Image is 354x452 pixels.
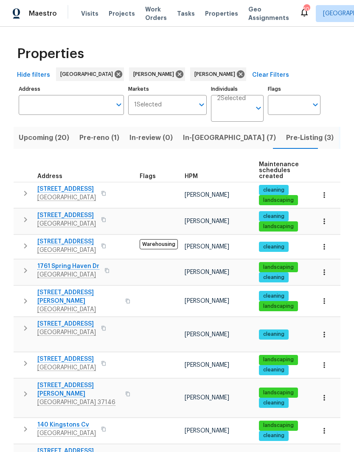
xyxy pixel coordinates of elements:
[260,422,297,429] span: landscaping
[145,5,167,22] span: Work Orders
[260,366,288,374] span: cleaning
[19,132,69,144] span: Upcoming (20)
[14,67,53,83] button: Hide filters
[185,362,229,368] span: [PERSON_NAME]
[19,86,124,92] label: Address
[185,298,229,304] span: [PERSON_NAME]
[29,9,57,18] span: Maestro
[260,432,288,439] span: cleaning
[260,356,297,363] span: landscaping
[129,67,185,81] div: [PERSON_NAME]
[185,269,229,275] span: [PERSON_NAME]
[253,102,264,114] button: Open
[260,399,288,407] span: cleaning
[81,9,98,18] span: Visits
[259,162,299,179] span: Maintenance schedules created
[252,70,289,81] span: Clear Filters
[286,132,334,144] span: Pre-Listing (3)
[109,9,135,18] span: Projects
[260,331,288,338] span: cleaning
[196,99,208,111] button: Open
[260,264,297,271] span: landscaping
[260,293,288,300] span: cleaning
[260,197,297,204] span: landscaping
[128,86,207,92] label: Markets
[194,70,239,78] span: [PERSON_NAME]
[37,173,62,179] span: Address
[113,99,125,111] button: Open
[185,395,229,401] span: [PERSON_NAME]
[56,67,124,81] div: [GEOGRAPHIC_DATA]
[140,239,178,249] span: Warehousing
[260,303,297,310] span: landscaping
[17,50,84,58] span: Properties
[260,274,288,281] span: cleaning
[268,86,320,92] label: Flags
[190,67,246,81] div: [PERSON_NAME]
[249,67,292,83] button: Clear Filters
[260,223,297,230] span: landscaping
[248,5,289,22] span: Geo Assignments
[183,132,276,144] span: In-[GEOGRAPHIC_DATA] (7)
[303,5,309,14] div: 10
[79,132,119,144] span: Pre-reno (1)
[177,11,195,17] span: Tasks
[133,70,177,78] span: [PERSON_NAME]
[185,218,229,224] span: [PERSON_NAME]
[185,173,198,179] span: HPM
[185,244,229,250] span: [PERSON_NAME]
[60,70,116,78] span: [GEOGRAPHIC_DATA]
[185,192,229,198] span: [PERSON_NAME]
[260,243,288,251] span: cleaning
[260,213,288,220] span: cleaning
[260,187,288,194] span: cleaning
[211,86,264,92] label: Individuals
[260,389,297,396] span: landscaping
[134,101,162,109] span: 1 Selected
[140,173,156,179] span: Flags
[185,428,229,434] span: [PERSON_NAME]
[205,9,238,18] span: Properties
[17,70,50,81] span: Hide filters
[309,99,321,111] button: Open
[217,95,246,102] span: 2 Selected
[129,132,173,144] span: In-review (0)
[185,332,229,338] span: [PERSON_NAME]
